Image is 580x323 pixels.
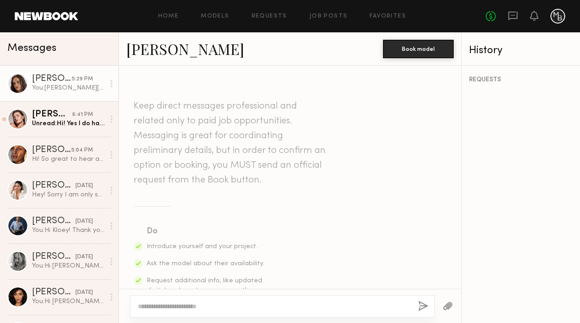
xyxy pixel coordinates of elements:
header: Keep direct messages professional and related only to paid job opportunities. Messaging is great ... [134,99,328,188]
span: Request additional info, like updated digitals, relevant experience, other skills, etc. [147,278,262,303]
div: You: Hi [PERSON_NAME]! Thank you so much for submitting your self-tape — we loved your look! We’d... [32,262,105,270]
span: Messages [7,43,56,54]
div: Do [147,225,265,238]
a: Home [158,13,179,19]
div: You: Hi Kloey! Thank you so much for attending/submitting your self-tape — we loved your look! We... [32,226,105,235]
div: [PERSON_NAME] [32,110,72,119]
a: Models [201,13,229,19]
div: [PERSON_NAME] [32,288,75,297]
div: 6:41 PM [72,110,93,119]
div: 5:29 PM [72,75,93,84]
div: [DATE] [75,288,93,297]
div: You: [PERSON_NAME][EMAIL_ADDRESS][DOMAIN_NAME] is great [32,84,105,92]
div: [DATE] [75,217,93,226]
a: Requests [252,13,287,19]
a: [PERSON_NAME] [126,39,244,59]
span: Ask the model about their availability. [147,261,264,267]
div: Hi! So great to hear and thank you so much for the kind words :). That’s wonderful you would like... [32,155,105,164]
div: 5:04 PM [71,146,93,155]
div: Hey! Sorry I am only seeing this now. I am definitely interested. Is the shoot a few days? [32,190,105,199]
div: [PERSON_NAME] [32,217,75,226]
div: [PERSON_NAME] [32,181,75,190]
div: REQUESTS [469,77,573,83]
div: [PERSON_NAME] [32,74,72,84]
a: Job Posts [309,13,348,19]
button: Book model [383,40,454,58]
a: Favorites [370,13,406,19]
div: [PERSON_NAME] [32,146,71,155]
a: Book model [383,44,454,52]
div: History [469,45,573,56]
div: [DATE] [75,253,93,262]
div: [DATE] [75,182,93,190]
div: [PERSON_NAME] [32,252,75,262]
div: Unread: Hi! Yes I do have availability all 3 dates :) I can hold the dates until [DATE] if that w... [32,119,105,128]
span: Introduce yourself and your project. [147,244,258,250]
div: You: Hi [PERSON_NAME] -- you can send a self-tape to [PERSON_NAME][EMAIL_ADDRESS][DOMAIN_NAME]. [32,297,105,306]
